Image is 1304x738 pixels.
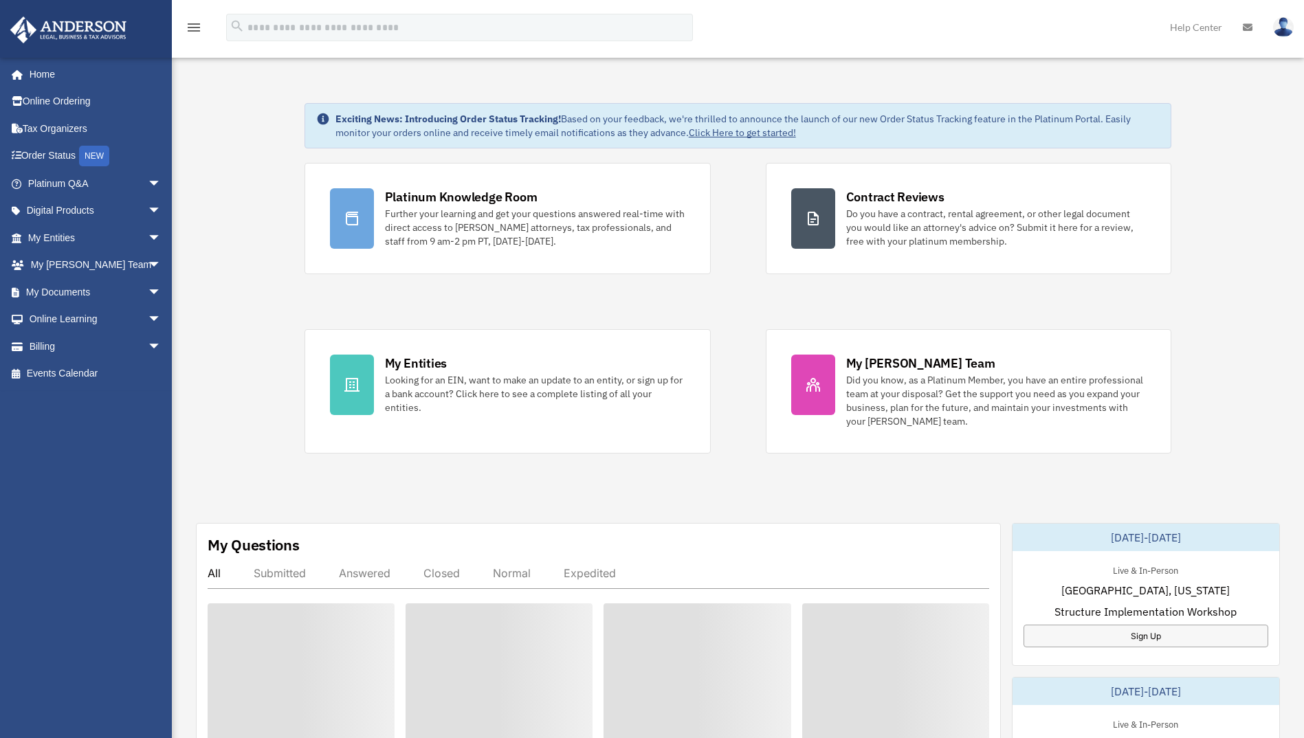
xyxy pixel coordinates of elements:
a: My Entitiesarrow_drop_down [10,224,182,251]
a: My [PERSON_NAME] Teamarrow_drop_down [10,251,182,279]
div: Contract Reviews [846,188,944,205]
a: My Documentsarrow_drop_down [10,278,182,306]
div: My Entities [385,355,447,372]
div: Looking for an EIN, want to make an update to an entity, or sign up for a bank account? Click her... [385,373,685,414]
span: arrow_drop_down [148,197,175,225]
div: All [208,566,221,580]
div: [DATE]-[DATE] [1013,524,1279,551]
i: menu [186,19,202,36]
a: My Entities Looking for an EIN, want to make an update to an entity, or sign up for a bank accoun... [305,329,711,454]
a: Contract Reviews Do you have a contract, rental agreement, or other legal document you would like... [766,163,1172,274]
img: User Pic [1273,17,1294,37]
a: Tax Organizers [10,115,182,142]
div: Submitted [254,566,306,580]
span: arrow_drop_down [148,170,175,198]
span: arrow_drop_down [148,251,175,280]
a: My [PERSON_NAME] Team Did you know, as a Platinum Member, you have an entire professional team at... [766,329,1172,454]
div: My Questions [208,535,300,555]
div: Live & In-Person [1102,562,1189,577]
span: arrow_drop_down [148,224,175,252]
a: Digital Productsarrow_drop_down [10,197,182,225]
span: [GEOGRAPHIC_DATA], [US_STATE] [1061,582,1230,599]
div: Further your learning and get your questions answered real-time with direct access to [PERSON_NAM... [385,207,685,248]
span: Structure Implementation Workshop [1054,603,1237,620]
div: My [PERSON_NAME] Team [846,355,995,372]
span: arrow_drop_down [148,278,175,306]
a: Online Learningarrow_drop_down [10,306,182,333]
a: Home [10,60,175,88]
a: Platinum Q&Aarrow_drop_down [10,170,182,197]
span: arrow_drop_down [148,333,175,361]
div: [DATE]-[DATE] [1013,678,1279,705]
strong: Exciting News: Introducing Order Status Tracking! [335,113,561,125]
div: Do you have a contract, rental agreement, or other legal document you would like an attorney's ad... [846,207,1147,248]
div: Expedited [564,566,616,580]
a: Online Ordering [10,88,182,115]
div: Answered [339,566,390,580]
div: Platinum Knowledge Room [385,188,538,205]
a: Click Here to get started! [689,126,796,139]
div: Live & In-Person [1102,716,1189,730]
a: Order StatusNEW [10,142,182,170]
span: arrow_drop_down [148,306,175,334]
div: Closed [423,566,460,580]
div: Normal [493,566,531,580]
img: Anderson Advisors Platinum Portal [6,16,131,43]
a: menu [186,24,202,36]
div: Did you know, as a Platinum Member, you have an entire professional team at your disposal? Get th... [846,373,1147,428]
div: NEW [79,146,109,166]
a: Billingarrow_drop_down [10,333,182,360]
div: Based on your feedback, we're thrilled to announce the launch of our new Order Status Tracking fe... [335,112,1160,139]
a: Platinum Knowledge Room Further your learning and get your questions answered real-time with dire... [305,163,711,274]
a: Events Calendar [10,360,182,388]
a: Sign Up [1024,625,1268,647]
i: search [230,19,245,34]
